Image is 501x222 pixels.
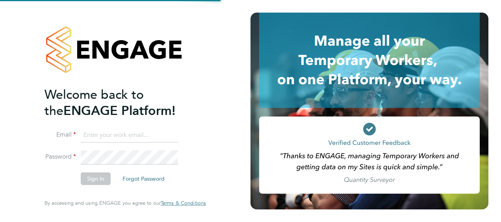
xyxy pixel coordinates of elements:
a: Terms & Conditions [161,200,206,206]
button: Sign In [81,172,111,185]
label: Password [45,153,76,161]
input: Enter your work email... [81,128,178,142]
span: Welcome back to the [45,87,144,118]
h2: ENGAGE Platform! [45,87,198,119]
label: Email [45,131,76,139]
button: Forgot Password [116,172,171,185]
span: Terms & Conditions [161,200,206,206]
span: By accessing and using ENGAGE you agree to our [45,200,206,206]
